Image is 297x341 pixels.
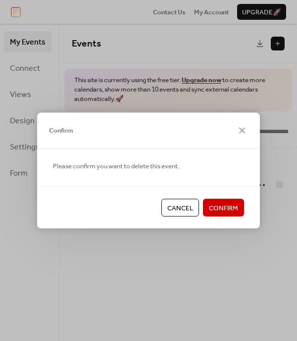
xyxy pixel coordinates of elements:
[203,199,244,217] button: Confirm
[167,203,193,213] span: Cancel
[209,203,238,213] span: Confirm
[49,126,73,136] span: Confirm
[53,161,179,171] span: Please confirm you want to delete this event.
[161,199,199,217] button: Cancel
